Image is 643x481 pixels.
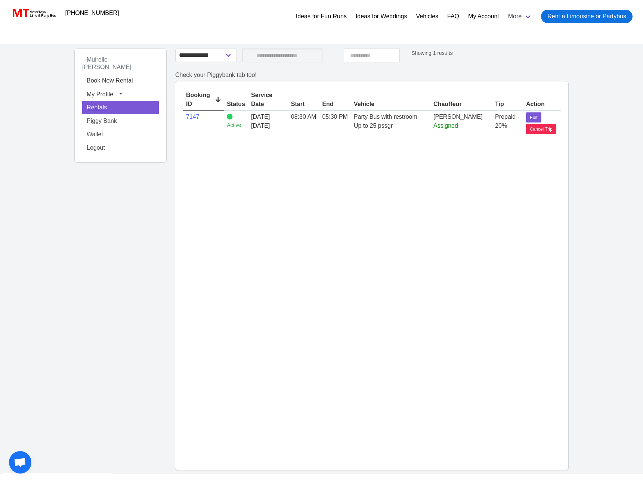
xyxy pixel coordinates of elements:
[504,7,537,26] a: More
[251,91,285,109] div: Service Date
[416,12,438,21] a: Vehicles
[433,122,458,129] span: Assigned
[82,87,159,101] button: My Profile
[87,91,113,97] span: My Profile
[82,53,136,73] span: Muirelle [PERSON_NAME]
[547,12,626,21] span: Rent a Limousine or Partybus
[433,100,489,109] div: Chauffeur
[9,451,31,474] div: Open chat
[526,114,541,120] a: Edit
[495,114,519,129] span: Prepaid - 20%
[322,114,347,120] span: 05:30 PM
[251,114,270,120] span: [DATE]
[83,44,126,49] div: Keywords by Traffic
[186,114,200,120] a: 7147
[186,91,221,109] div: Booking ID
[82,101,159,114] a: Rentals
[82,141,159,155] a: Logout
[296,12,347,21] a: Ideas for Fun Runs
[175,71,568,78] h2: Check your Piggybank tab too!
[291,100,316,109] div: Start
[12,19,18,25] img: website_grey.svg
[530,114,538,121] span: Edit
[322,100,347,109] div: End
[10,8,56,18] img: MotorToys Logo
[251,121,285,130] span: [DATE]
[61,6,124,21] a: [PHONE_NUMBER]
[526,100,560,109] div: Action
[74,43,80,49] img: tab_keywords_by_traffic_grey.svg
[82,114,159,128] a: Piggy Bank
[82,74,159,87] a: Book New Rental
[291,114,316,120] span: 08:30 AM
[19,19,82,25] div: Domain: [DOMAIN_NAME]
[541,10,633,23] a: Rent a Limousine or Partybus
[12,12,18,18] img: logo_orange.svg
[354,100,427,109] div: Vehicle
[227,100,245,109] div: Status
[495,100,520,109] div: Tip
[530,126,553,133] span: Cancel Trip
[526,112,541,122] button: Edit
[227,121,245,129] small: Active
[20,43,26,49] img: tab_domain_overview_orange.svg
[28,44,67,49] div: Domain Overview
[447,12,459,21] a: FAQ
[21,12,37,18] div: v 4.0.25
[433,114,483,120] span: [PERSON_NAME]
[354,114,417,120] span: Party Bus with restroom
[526,124,556,134] button: Cancel Trip
[82,128,159,141] a: Wallet
[411,50,453,56] small: Showing 1 results
[468,12,499,21] a: My Account
[354,122,393,129] span: Up to 25 pssgr
[356,12,407,21] a: Ideas for Weddings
